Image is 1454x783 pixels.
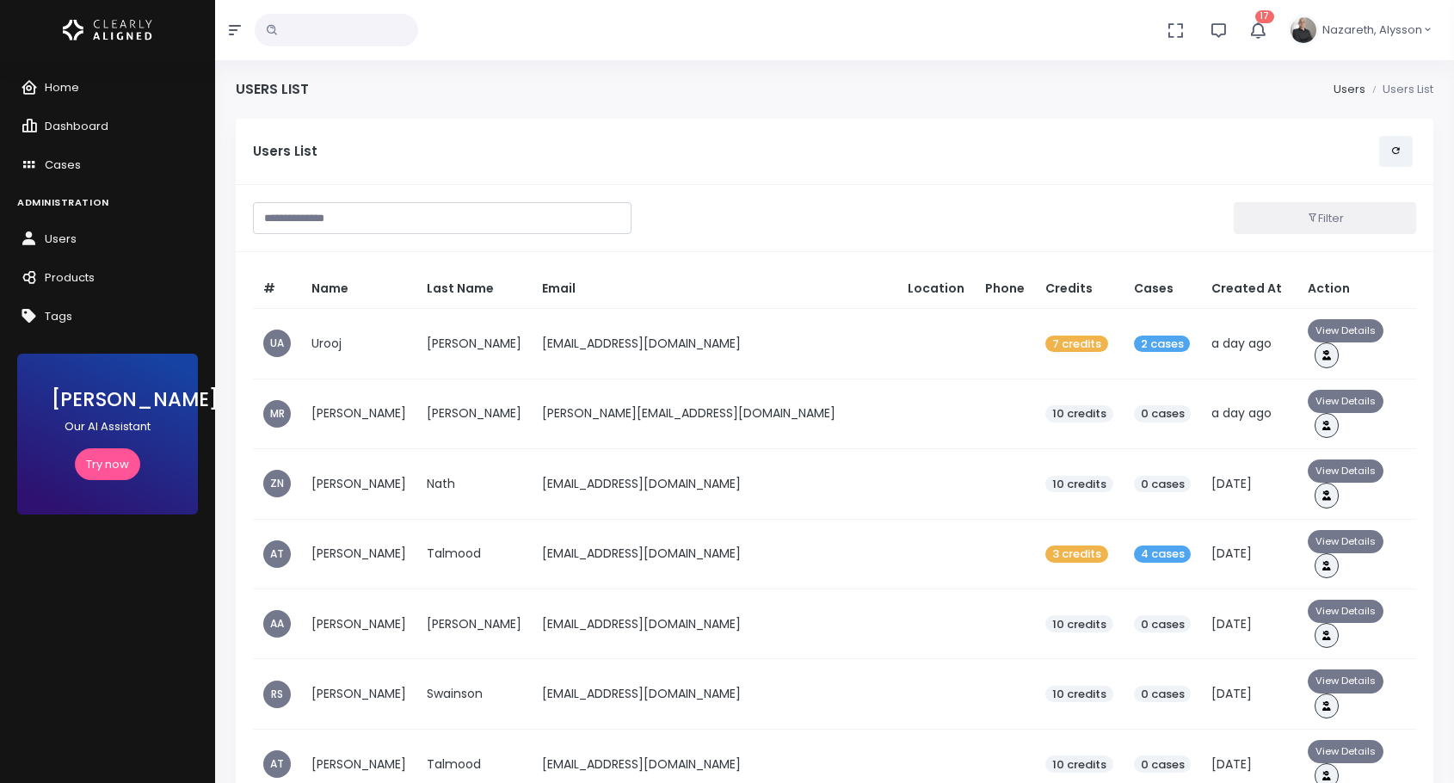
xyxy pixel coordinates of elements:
th: Action [1297,269,1416,309]
button: View Details [1308,600,1383,623]
span: 2 cases [1134,336,1191,353]
span: Products [45,269,95,286]
img: Logo Horizontal [63,12,152,48]
span: UA [263,330,291,357]
td: [DATE] [1201,589,1297,659]
td: [DATE] [1201,519,1297,589]
button: View Details [1308,459,1383,483]
td: [PERSON_NAME][EMAIL_ADDRESS][DOMAIN_NAME] [532,379,897,448]
span: 0 cases [1134,476,1192,493]
span: RS [263,681,291,708]
button: View Details [1308,319,1383,342]
button: View Details [1308,740,1383,763]
td: [PERSON_NAME] [416,379,532,448]
th: Name [301,269,416,309]
td: a day ago [1201,309,1297,379]
span: Dashboard [45,118,108,134]
span: Nazareth, Alysson [1322,22,1422,39]
td: [PERSON_NAME] [301,449,416,519]
button: View Details [1308,390,1383,413]
span: Cases [45,157,81,173]
button: View Details [1308,669,1383,693]
td: [EMAIL_ADDRESS][DOMAIN_NAME] [532,309,897,379]
button: View Details [1308,530,1383,553]
td: a day ago [1201,379,1297,448]
th: Phone [975,269,1035,309]
td: [EMAIL_ADDRESS][DOMAIN_NAME] [532,659,897,729]
td: [PERSON_NAME] [301,589,416,659]
span: 10 credits [1045,686,1113,703]
th: Email [532,269,897,309]
th: # [253,269,301,309]
td: [PERSON_NAME] [416,309,532,379]
td: [PERSON_NAME] [301,519,416,589]
td: Urooj [301,309,416,379]
span: 0 cases [1134,405,1192,422]
span: 4 cases [1134,546,1192,563]
span: Tags [45,308,72,324]
span: AT [263,540,291,568]
span: 0 cases [1134,615,1192,632]
span: MR [263,400,291,428]
img: Header Avatar [1288,15,1319,46]
span: 10 credits [1045,476,1113,493]
li: Users List [1365,81,1433,98]
td: Swainson [416,659,532,729]
h3: [PERSON_NAME] [52,388,163,411]
td: [PERSON_NAME] [301,659,416,729]
td: Talmood [416,519,532,589]
h4: Users List [236,81,309,97]
td: [EMAIL_ADDRESS][DOMAIN_NAME] [532,589,897,659]
span: 7 credits [1045,336,1108,353]
span: AA [263,610,291,638]
span: Users [45,231,77,247]
a: Users [1334,81,1365,97]
span: AT [263,750,291,778]
span: 10 credits [1045,615,1113,632]
th: Location [897,269,975,309]
td: [EMAIL_ADDRESS][DOMAIN_NAME] [532,449,897,519]
th: Created At [1201,269,1297,309]
span: 10 credits [1045,405,1113,422]
td: [EMAIL_ADDRESS][DOMAIN_NAME] [532,519,897,589]
td: [DATE] [1201,449,1297,519]
span: Home [45,79,79,96]
td: [DATE] [1201,659,1297,729]
button: Filter [1234,202,1416,234]
td: [PERSON_NAME] [416,589,532,659]
span: 0 cases [1134,686,1192,703]
th: Credits [1035,269,1124,309]
h5: Users List [253,144,1379,159]
span: 17 [1255,10,1274,23]
td: Nath [416,449,532,519]
span: ZN [263,470,291,497]
span: 3 credits [1045,546,1108,563]
th: Cases [1124,269,1202,309]
th: Last Name [416,269,532,309]
p: Our AI Assistant [52,418,163,435]
a: Try now [75,448,140,480]
td: [PERSON_NAME] [301,379,416,448]
span: 0 cases [1134,755,1192,773]
span: 10 credits [1045,755,1113,773]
